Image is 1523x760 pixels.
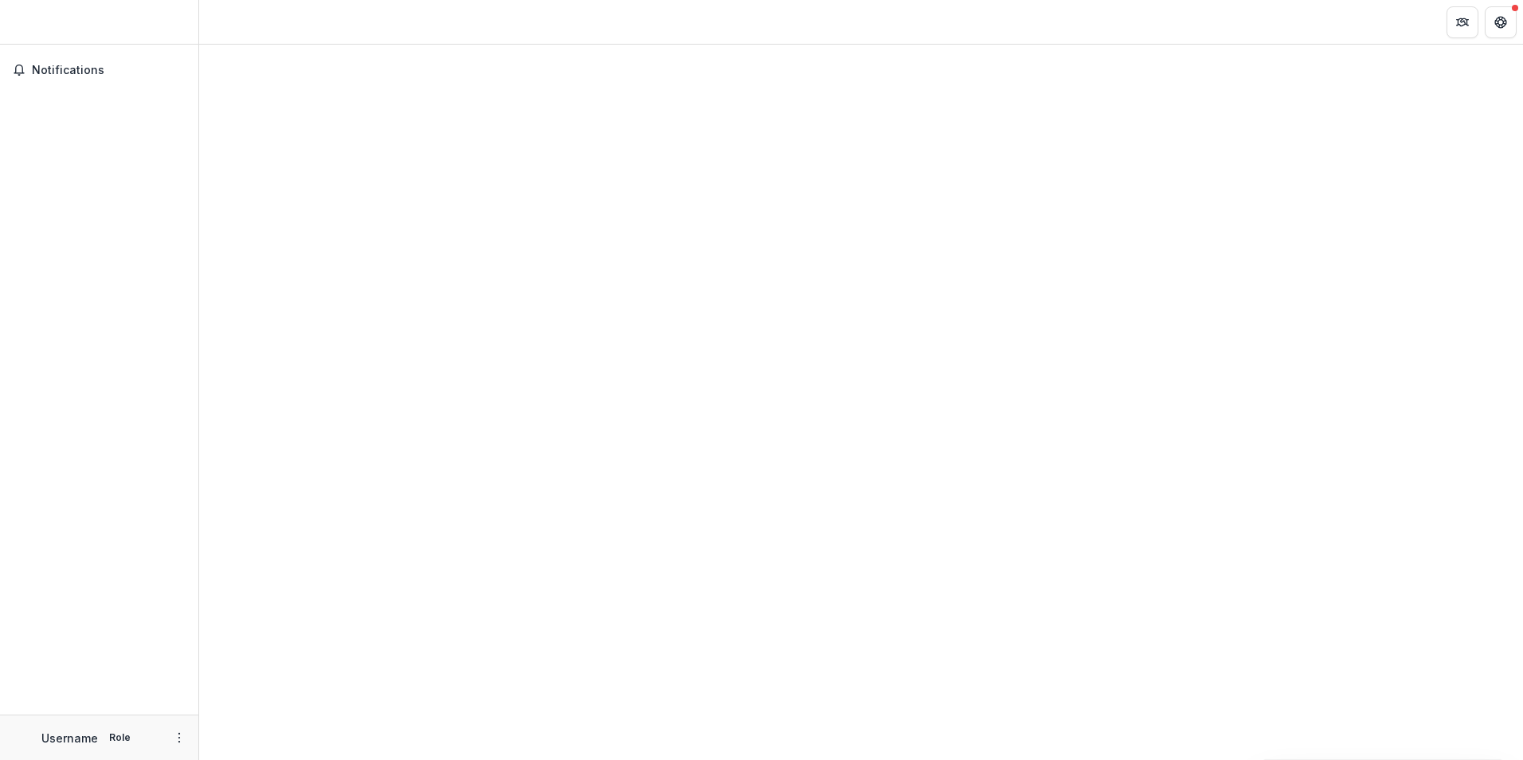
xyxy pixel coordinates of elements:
[6,57,192,83] button: Notifications
[41,730,98,746] p: Username
[104,731,135,745] p: Role
[170,728,189,747] button: More
[32,64,186,77] span: Notifications
[1485,6,1517,38] button: Get Help
[1447,6,1478,38] button: Partners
